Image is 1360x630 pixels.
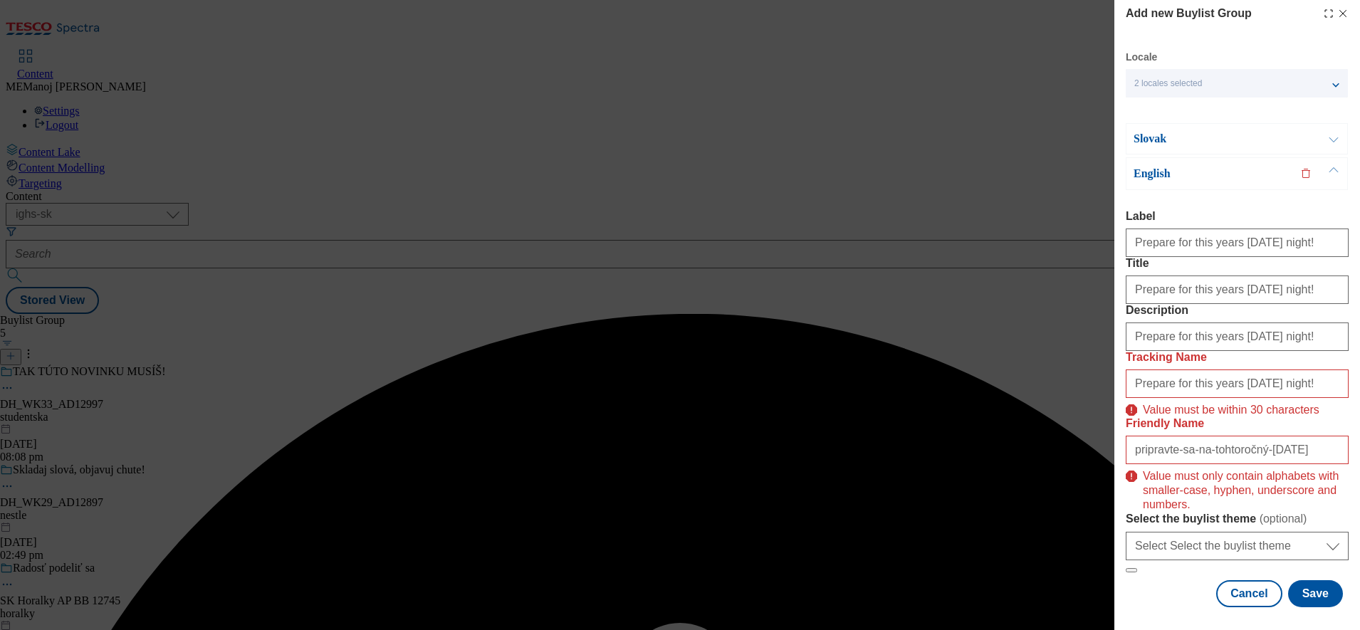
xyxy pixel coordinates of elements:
button: 2 locales selected [1126,69,1348,98]
p: Slovak [1134,132,1283,146]
input: Enter Description [1126,322,1349,351]
h4: Add new Buylist Group [1126,5,1252,22]
label: Title [1126,257,1349,270]
label: Select the buylist theme [1126,512,1349,526]
button: Save [1288,580,1343,607]
label: Locale [1126,53,1157,61]
p: Value must only contain alphabets with smaller-case, hyphen, underscore and numbers. [1143,463,1349,512]
label: Friendly Name [1126,417,1349,430]
input: Enter Tracking Name [1126,369,1349,398]
span: 2 locales selected [1134,78,1202,89]
input: Enter Friendly Name [1126,436,1349,464]
input: Enter Label [1126,229,1349,257]
button: Cancel [1216,580,1282,607]
label: Description [1126,304,1349,317]
span: ( optional ) [1260,513,1307,525]
label: Label [1126,210,1349,223]
p: Value must be within 30 characters [1143,397,1319,417]
p: English [1134,167,1283,181]
input: Enter Title [1126,275,1349,304]
label: Tracking Name [1126,351,1349,364]
div: Modal [1126,5,1349,607]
